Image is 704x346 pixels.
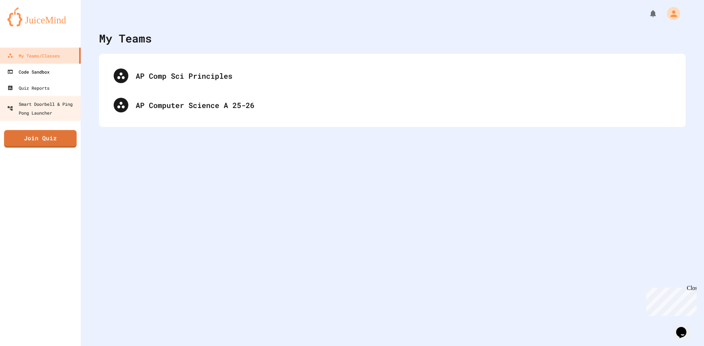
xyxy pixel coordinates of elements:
div: AP Comp Sci Principles [136,70,671,81]
img: logo-orange.svg [7,7,73,26]
div: AP Computer Science A 25-26 [136,100,671,111]
div: Smart Doorbell & Ping Pong Launcher [7,100,78,117]
a: Join Quiz [4,130,77,148]
div: Code Sandbox [7,67,49,76]
div: My Account [659,5,682,22]
div: AP Computer Science A 25-26 [106,90,678,120]
div: My Notifications [635,7,659,20]
div: My Teams [99,30,152,46]
iframe: chat widget [673,317,697,339]
div: My Teams/Classes [7,51,60,60]
div: AP Comp Sci Principles [106,61,678,90]
div: Chat with us now!Close [3,3,51,46]
div: Quiz Reports [7,83,49,92]
iframe: chat widget [643,285,697,316]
